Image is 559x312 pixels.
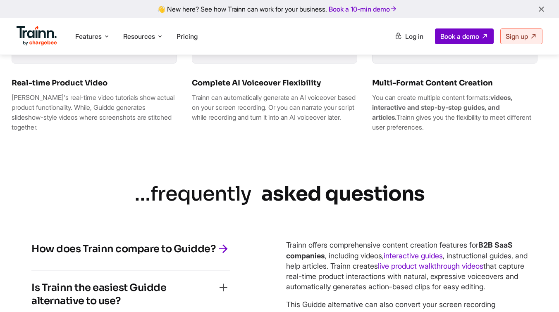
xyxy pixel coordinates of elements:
a: Book a demo [435,28,494,44]
span: Log in [405,32,423,40]
h3: Real-time Product Video [12,78,177,87]
h3: Complete AI Voiceover Flexibility [192,78,357,87]
span: Book a demo [440,32,479,40]
span: Resources [123,32,155,41]
b: videos, interactive and step-by-step guides, and articles. [372,93,512,121]
p: Trainn offers comprehensive content creation features for , including videos, , instructional gui... [286,240,528,292]
a: Pricing [177,32,198,40]
a: interactive guides [384,251,443,260]
div: 👋 New here? See how Trainn can work for your business. [5,5,554,13]
a: live product walkthrough videos [378,262,483,270]
a: Log in [389,29,428,44]
iframe: Chat Widget [518,272,559,312]
span: Features [75,32,102,41]
b: B2B SaaS companies [286,241,513,260]
a: Book a 10-min demo [327,3,399,15]
span: Sign up [506,32,528,40]
p: [PERSON_NAME]'s real-time video tutorials show actual product functionality. While, Guidde genera... [12,92,177,132]
p: Trainn can automatically generate an AI voiceover based on your screen recording. Or you can narr... [192,92,357,122]
h3: Multi-Format Content Creation [372,78,537,87]
p: You can create multiple content formats: Trainn gives you the flexibility to meet different user ... [372,92,537,132]
a: Sign up [500,28,542,44]
h4: Is Trainn the easiest Guidde alternative to use? [31,281,217,307]
div: … [134,180,425,208]
b: asked questions [261,181,425,206]
h4: How does Trainn compare to Guidde? [31,242,215,255]
i: frequently [150,181,251,206]
img: Trainn Logo [17,26,57,46]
